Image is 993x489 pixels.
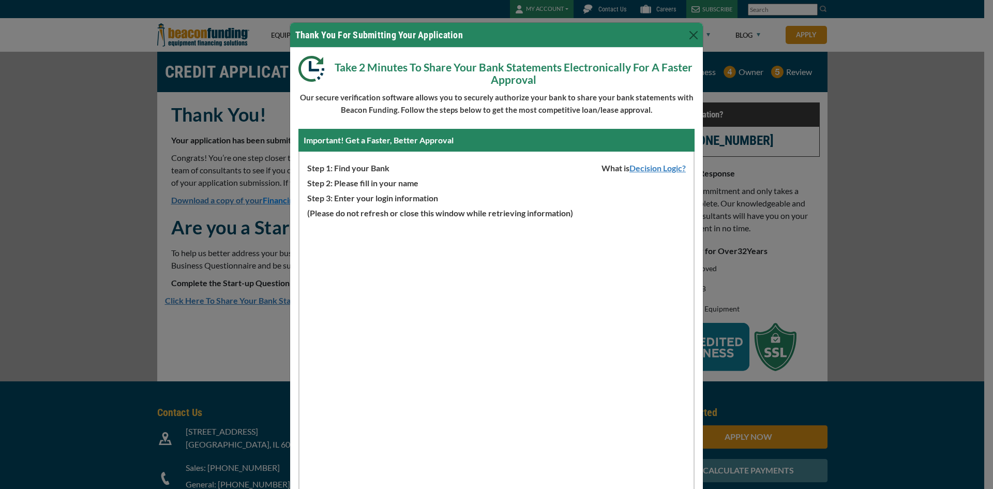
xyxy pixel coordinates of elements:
a: Decision Logic? [629,163,694,173]
p: Take 2 Minutes To Share Your Bank Statements Electronically For A Faster Approval [298,56,695,86]
h4: Thank You For Submitting Your Application [295,28,463,42]
span: Step 1: Find your Bank [299,159,389,174]
span: What is [594,159,694,174]
p: Step 2: Please fill in your name [299,174,694,189]
p: Our secure verification software allows you to securely authorize your bank to share your bank st... [298,91,695,116]
button: Close [685,27,702,43]
div: Important! Get a Faster, Better Approval [298,129,695,152]
p: (Please do not refresh or close this window while retrieving information) [299,204,694,219]
img: Modal DL Clock [298,56,332,82]
p: Step 3: Enter your login information [299,189,694,204]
